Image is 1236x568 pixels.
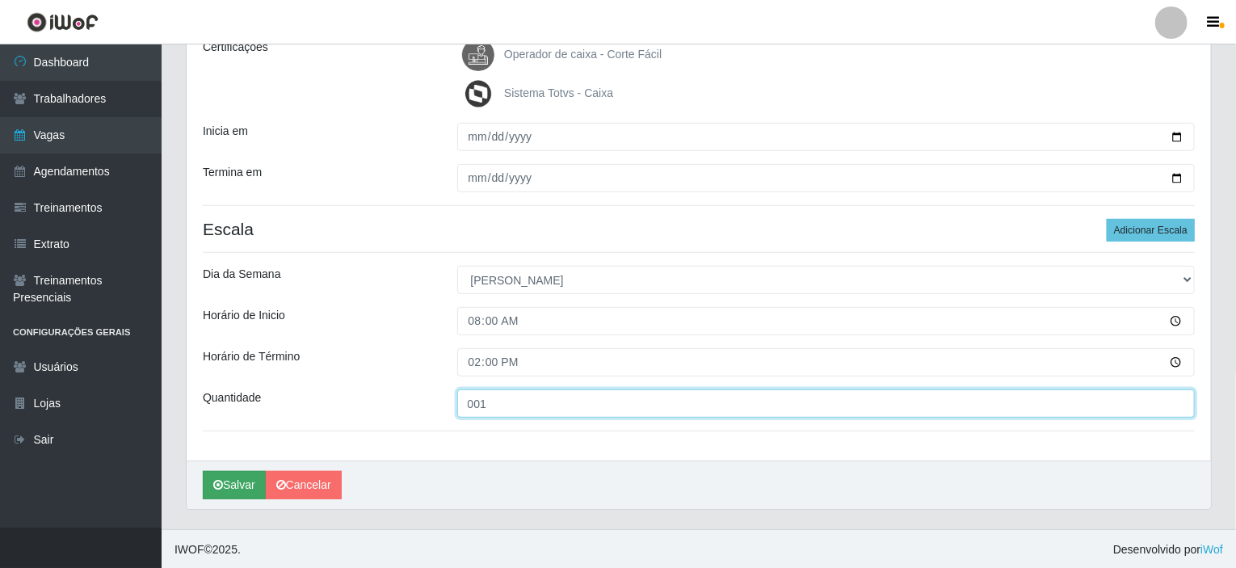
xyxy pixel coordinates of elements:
[1107,219,1195,242] button: Adicionar Escala
[27,12,99,32] img: CoreUI Logo
[203,266,281,283] label: Dia da Semana
[1113,541,1223,558] span: Desenvolvido por
[203,39,268,56] label: Certificações
[457,164,1196,192] input: 00/00/0000
[457,123,1196,151] input: 00/00/0000
[203,389,261,406] label: Quantidade
[203,123,248,140] label: Inicia em
[504,86,613,99] span: Sistema Totvs - Caixa
[174,543,204,556] span: IWOF
[203,164,262,181] label: Termina em
[504,48,662,61] span: Operador de caixa - Corte Fácil
[457,307,1196,335] input: 00:00
[457,389,1196,418] input: Informe a quantidade...
[462,39,501,71] img: Operador de caixa - Corte Fácil
[266,471,342,499] a: Cancelar
[203,307,285,324] label: Horário de Inicio
[203,219,1195,239] h4: Escala
[462,78,501,110] img: Sistema Totvs - Caixa
[457,348,1196,377] input: 00:00
[203,348,300,365] label: Horário de Término
[203,471,266,499] button: Salvar
[174,541,241,558] span: © 2025 .
[1200,543,1223,556] a: iWof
